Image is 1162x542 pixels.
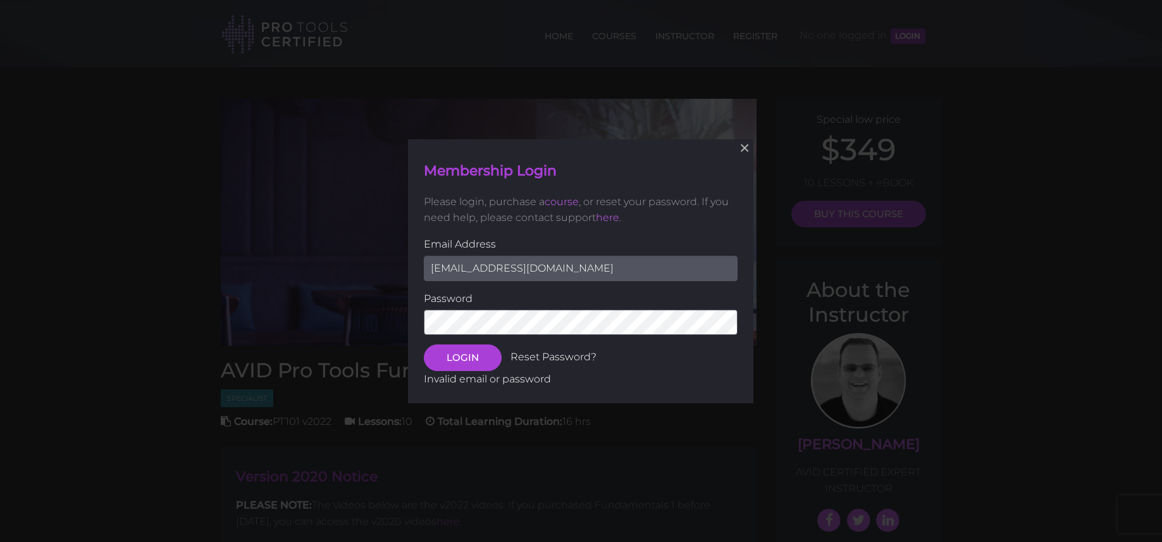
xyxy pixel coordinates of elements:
[424,236,738,253] label: Email Address
[596,211,619,224] a: here
[424,290,738,306] label: Password
[545,195,579,207] a: course
[731,134,759,162] button: ×
[424,161,738,181] h4: Membership Login
[510,351,596,363] a: Reset Password?
[424,371,738,388] div: Invalid email or password
[424,344,502,371] button: LOGIN
[424,193,738,225] p: Please login, purchase a , or reset your password. If you need help, please contact support .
